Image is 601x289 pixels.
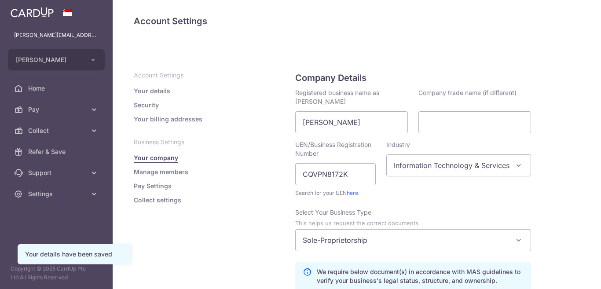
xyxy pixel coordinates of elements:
label: Select Your Business Type [295,208,371,217]
a: Security [134,101,159,110]
span: [PERSON_NAME] [16,55,81,64]
span: Sole-Proprietorship [295,229,531,251]
label: UEN/Business Registration Number [295,140,376,158]
a: Your details [134,87,170,95]
iframe: Opens a widget where you can find more information [545,263,592,285]
a: Your billing addresses [134,115,202,124]
p: Account Settings [134,71,204,80]
small: This helps us request the correct documents. [295,220,420,227]
label: Registered business name as [PERSON_NAME] [295,88,408,106]
span: Support [28,168,86,177]
h4: Account Settings [134,14,580,28]
span: Home [28,84,86,93]
a: here [347,190,358,196]
span: Information Technology & Services [386,154,531,176]
a: Manage members [134,168,188,176]
a: Your company [134,154,178,162]
img: CardUp [11,7,54,18]
span: Refer & Save [28,147,86,156]
div: Your details have been saved [25,250,123,259]
span: Collect [28,126,86,135]
span: Settings [28,190,86,198]
a: Collect settings [134,196,181,205]
p: We require below document(s) in accordance with MAS guidelines to verify your business's legal st... [317,267,524,285]
label: Company trade name (if different) [418,88,517,97]
span: Information Technology & Services [387,155,531,176]
span: Pay [28,105,86,114]
h5: Company Details [295,71,531,85]
span: Search for your UEN . [295,189,376,198]
a: Pay Settings [134,182,172,190]
p: [PERSON_NAME][EMAIL_ADDRESS][DOMAIN_NAME] [14,31,99,40]
span: Sole-Proprietorship [296,230,531,251]
label: Industry [386,140,410,149]
button: [PERSON_NAME] [8,49,105,70]
p: Business Settings [134,138,204,146]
